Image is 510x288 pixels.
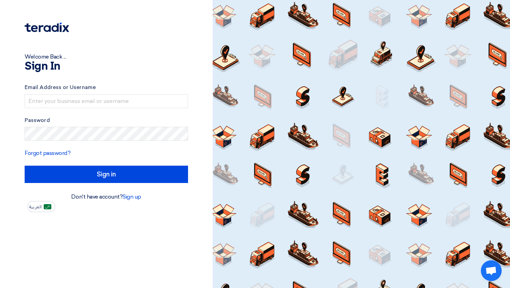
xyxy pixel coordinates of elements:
[25,193,188,201] div: Don't have account?
[122,193,141,200] a: Sign up
[25,53,188,61] div: Welcome Back ...
[25,150,70,156] a: Forgot password?
[25,84,188,91] label: Email Address or Username
[29,204,42,209] span: العربية
[25,61,188,72] h1: Sign In
[25,116,188,124] label: Password
[25,94,188,108] input: Enter your business email or username
[44,204,51,209] img: ar-AR.png
[481,260,502,281] div: Open chat
[25,23,69,32] img: Teradix logo
[27,201,55,212] button: العربية
[25,166,188,183] input: Sign in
